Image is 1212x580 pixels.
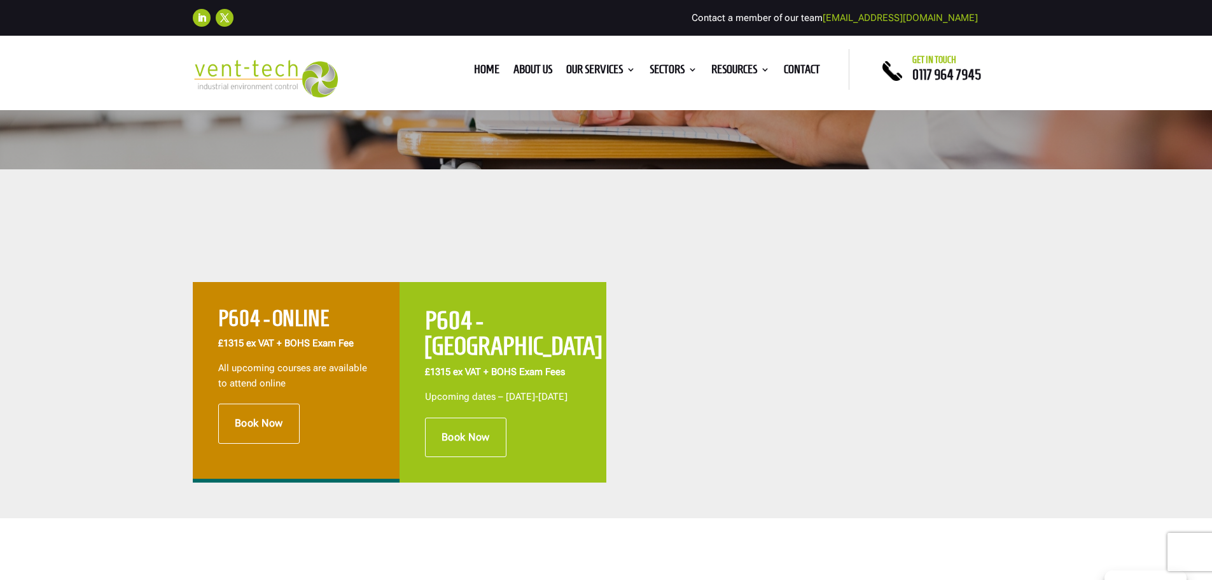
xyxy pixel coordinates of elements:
[193,9,211,27] a: Follow on LinkedIn
[912,55,956,65] span: Get in touch
[193,60,338,97] img: 2023-09-27T08_35_16.549ZVENT-TECH---Clear-background
[823,12,978,24] a: [EMAIL_ADDRESS][DOMAIN_NAME]
[692,12,978,24] span: Contact a member of our team
[425,418,506,457] a: Book Now
[216,9,233,27] a: Follow on X
[474,65,499,79] a: Home
[218,308,374,336] h2: P604 - ONLINE
[784,65,820,79] a: Contact
[711,65,770,79] a: Resources
[650,65,697,79] a: Sectors
[218,404,300,443] a: Book Now
[566,65,636,79] a: Our Services
[425,308,581,365] h2: P604 - [GEOGRAPHIC_DATA]
[218,362,367,389] span: All upcoming courses are available to attend online
[425,366,565,378] span: £1315 ex VAT + BOHS Exam Fees
[912,67,981,82] a: 0117 964 7945
[513,65,552,79] a: About us
[218,337,354,349] strong: £1315 ex VAT + BOHS Exam Fee
[425,390,581,405] p: Upcoming dates – [DATE]-[DATE]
